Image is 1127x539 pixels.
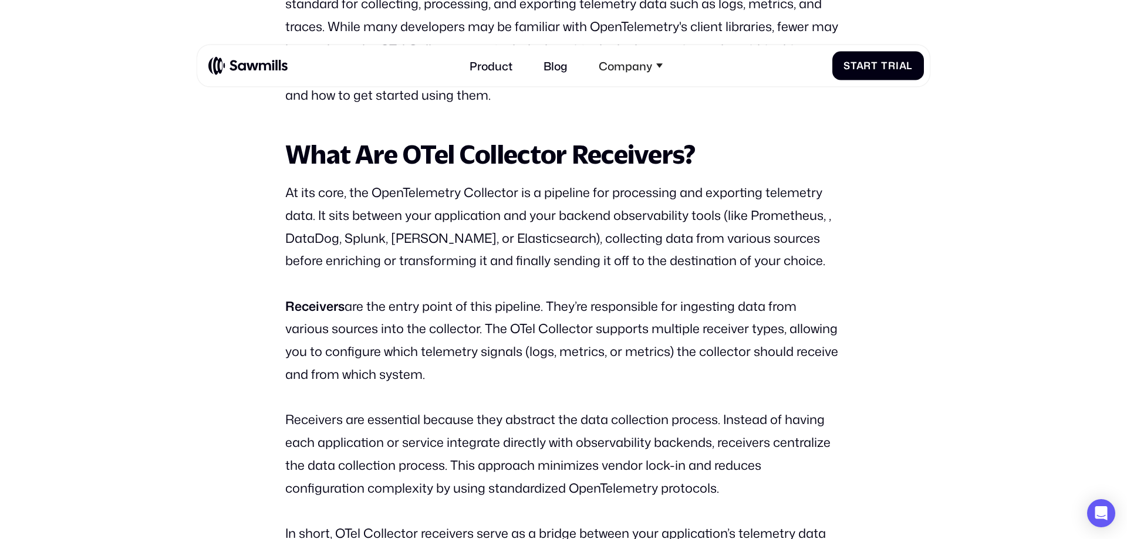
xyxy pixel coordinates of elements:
[599,59,652,72] div: Company
[535,50,576,81] a: Blog
[285,295,842,386] p: are the entry point of this pipeline. They’re responsible for ingesting data from various sources...
[832,51,924,80] a: Start Trial
[461,50,521,81] a: Product
[1087,499,1115,527] div: Open Intercom Messenger
[285,181,842,272] p: At its core, the OpenTelemetry Collector is a pipeline for processing and exporting telemetry dat...
[843,60,913,72] div: Start Trial
[285,408,842,499] p: Receivers are essential because they abstract the data collection process. Instead of having each...
[285,297,345,315] strong: Receivers
[285,139,696,169] strong: What Are OTel Collector Receivers?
